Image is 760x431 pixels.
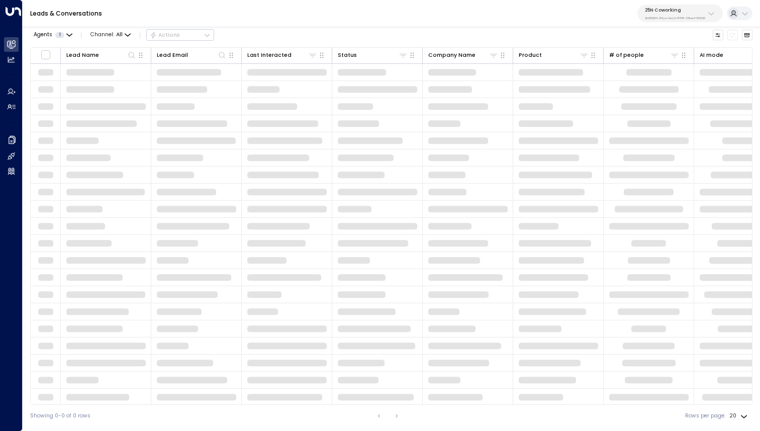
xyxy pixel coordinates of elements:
div: Showing 0-0 of 0 rows [30,412,90,420]
button: Actions [146,29,214,41]
span: 1 [55,32,64,38]
button: Channel:All [87,30,134,40]
span: Refresh [727,30,738,41]
div: Product [519,50,589,60]
div: Lead Name [66,51,99,60]
a: Leads & Conversations [30,9,102,18]
div: Last Interacted [247,51,292,60]
div: Company Name [428,51,476,60]
div: Status [338,51,357,60]
button: Archived Leads [742,30,753,41]
button: Agents1 [30,30,75,40]
div: Button group with a nested menu [146,29,214,41]
div: AI mode [700,51,723,60]
div: # of people [609,51,644,60]
span: All [116,32,123,38]
div: 20 [729,410,749,422]
span: Channel: [87,30,134,40]
div: Lead Email [157,51,188,60]
button: 25N Coworking3b9800f4-81ca-4ec0-8758-72fbe4763f36 [637,5,723,22]
div: Product [519,51,542,60]
p: 25N Coworking [645,7,705,13]
div: Last Interacted [247,50,318,60]
div: Lead Email [157,50,227,60]
label: Rows per page: [685,412,725,420]
div: # of people [609,50,680,60]
div: Lead Name [66,50,137,60]
button: Customize [713,30,724,41]
span: Agents [34,32,52,38]
p: 3b9800f4-81ca-4ec0-8758-72fbe4763f36 [645,16,705,20]
div: Company Name [428,50,499,60]
nav: pagination navigation [372,410,403,422]
div: Actions [150,32,180,39]
div: Status [338,50,408,60]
